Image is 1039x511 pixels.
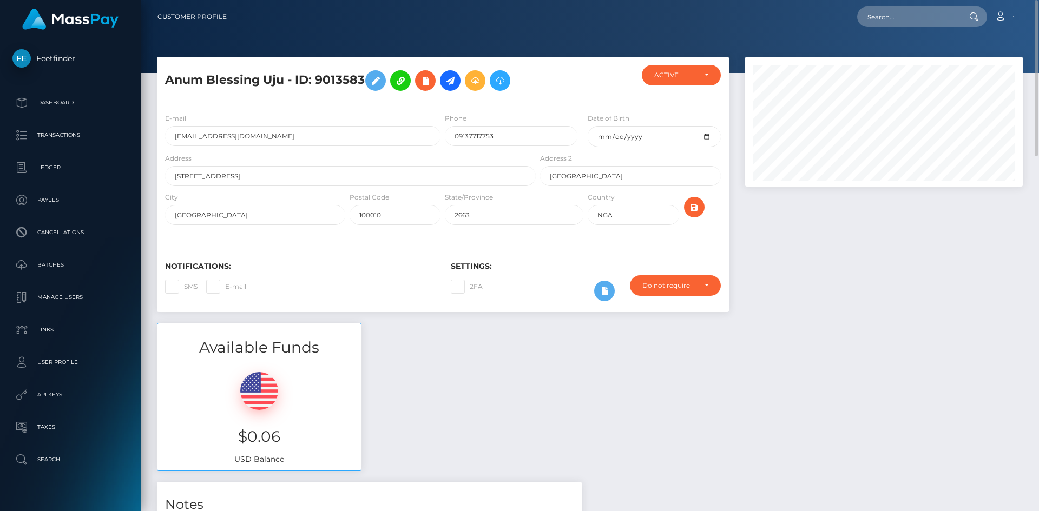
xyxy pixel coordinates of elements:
[857,6,959,27] input: Search...
[445,114,466,123] label: Phone
[22,9,119,30] img: MassPay Logo
[588,193,615,202] label: Country
[642,65,721,85] button: ACTIVE
[12,95,128,111] p: Dashboard
[12,354,128,370] p: User Profile
[440,70,461,91] a: Initiate Payout
[630,275,721,296] button: Do not require
[157,5,227,28] a: Customer Profile
[8,122,133,149] a: Transactions
[157,359,361,470] div: USD Balance
[12,192,128,208] p: Payees
[165,280,198,294] label: SMS
[12,49,31,68] img: Feetfinder
[8,251,133,278] a: Batches
[12,160,128,176] p: Ledger
[8,154,133,181] a: Ledger
[8,349,133,376] a: User Profile
[12,452,128,468] p: Search
[8,284,133,311] a: Manage Users
[240,372,278,410] img: USD.png
[12,387,128,403] p: API Keys
[165,262,435,271] h6: Notifications:
[166,426,353,447] h3: $0.06
[165,154,192,163] label: Address
[12,127,128,143] p: Transactions
[8,89,133,116] a: Dashboard
[451,262,720,271] h6: Settings:
[642,281,696,290] div: Do not require
[8,381,133,408] a: API Keys
[165,114,186,123] label: E-mail
[8,187,133,214] a: Payees
[12,257,128,273] p: Batches
[12,289,128,306] p: Manage Users
[206,280,246,294] label: E-mail
[12,322,128,338] p: Links
[12,419,128,435] p: Taxes
[165,193,178,202] label: City
[8,219,133,246] a: Cancellations
[540,154,572,163] label: Address 2
[451,280,483,294] label: 2FA
[8,54,133,63] span: Feetfinder
[445,193,493,202] label: State/Province
[8,414,133,441] a: Taxes
[165,65,530,96] h5: Anum Blessing Uju - ID: 9013583
[8,446,133,473] a: Search
[350,193,389,202] label: Postal Code
[12,224,128,241] p: Cancellations
[8,316,133,343] a: Links
[654,71,696,79] div: ACTIVE
[157,337,361,358] h3: Available Funds
[588,114,629,123] label: Date of Birth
